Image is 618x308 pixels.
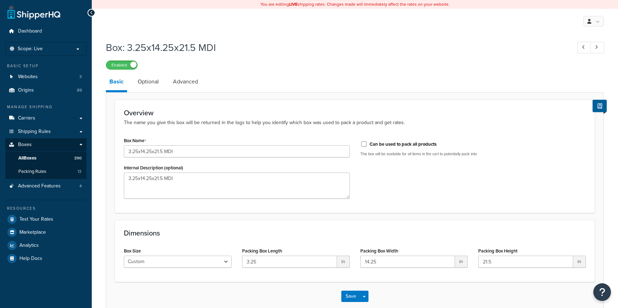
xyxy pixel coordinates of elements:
[590,42,604,53] a: Next Record
[577,42,591,53] a: Previous Record
[19,256,42,262] span: Help Docs
[124,248,141,254] label: Box Size
[79,74,82,80] span: 3
[19,243,39,249] span: Analytics
[573,256,586,268] span: in
[5,63,86,69] div: Basic Setup
[5,125,86,138] a: Shipping Rules
[5,152,86,165] a: AllBoxes390
[106,73,127,92] a: Basic
[5,84,86,97] a: Origins89
[169,73,202,90] a: Advanced
[5,165,86,178] li: Packing Rules
[593,100,607,112] button: Show Help Docs
[78,169,82,175] span: 13
[370,141,437,147] label: Can be used to pack all products
[360,248,398,254] label: Packing Box Width
[5,205,86,211] div: Resources
[124,165,183,170] label: Internal Description (optional)
[5,213,86,226] a: Test Your Rates
[341,291,360,302] button: Save
[124,138,146,144] label: Box Name
[478,248,517,254] label: Packing Box Height
[337,256,350,268] span: in
[77,87,82,93] span: 89
[18,155,36,161] span: All Boxes
[289,1,298,7] b: LIVE
[124,119,586,127] p: The name you give this box will be returned in the logs to help you identify which box was used t...
[5,70,86,83] a: Websites3
[18,142,32,148] span: Boxes
[593,283,611,301] button: Open Resource Center
[18,46,43,52] span: Scope: Live
[5,112,86,125] a: Carriers
[5,104,86,110] div: Manage Shipping
[5,239,86,252] a: Analytics
[18,74,38,80] span: Websites
[74,155,82,161] span: 390
[5,70,86,83] li: Websites
[79,183,82,189] span: 4
[134,73,162,90] a: Optional
[242,248,282,254] label: Packing Box Length
[360,151,586,157] p: This box will be available for all items in the cart to potentially pack into
[18,28,42,34] span: Dashboard
[19,229,46,236] span: Marketplace
[5,25,86,38] a: Dashboard
[124,109,586,117] h3: Overview
[124,173,350,199] textarea: 3.25x14.25x21.5 MDI
[5,180,86,193] a: Advanced Features4
[455,256,468,268] span: in
[106,41,564,54] h1: Box: 3.25x14.25x21.5 MDI
[18,87,34,93] span: Origins
[18,183,61,189] span: Advanced Features
[18,169,46,175] span: Packing Rules
[5,252,86,265] a: Help Docs
[5,165,86,178] a: Packing Rules13
[5,180,86,193] li: Advanced Features
[106,61,137,69] label: Enabled
[18,129,51,135] span: Shipping Rules
[19,216,53,222] span: Test Your Rates
[5,226,86,239] a: Marketplace
[124,229,586,237] h3: Dimensions
[5,84,86,97] li: Origins
[18,115,35,121] span: Carriers
[5,138,86,179] li: Boxes
[5,138,86,151] a: Boxes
